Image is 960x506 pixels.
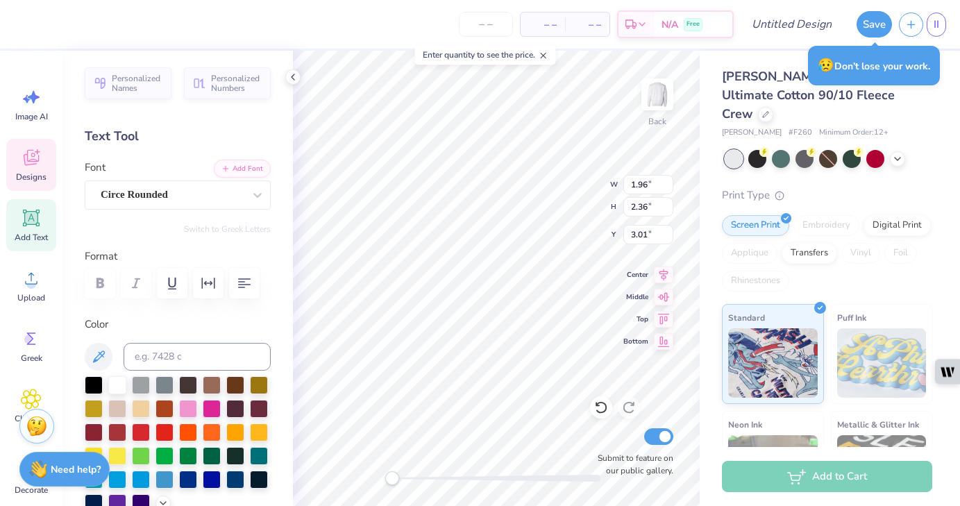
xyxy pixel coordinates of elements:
span: II [934,17,939,33]
img: Back [643,81,671,108]
div: Rhinestones [722,271,789,292]
button: Switch to Greek Letters [184,224,271,235]
span: Add Text [15,232,48,243]
div: Accessibility label [385,471,399,485]
img: Standard [728,328,818,398]
div: Text Tool [85,127,271,146]
span: [PERSON_NAME] Adult 9.7 Oz. Ultimate Cotton 90/10 Fleece Crew [722,68,904,122]
input: Untitled Design [741,10,843,38]
span: Center [623,269,648,280]
span: – – [529,17,557,32]
span: Top [623,314,648,325]
div: Vinyl [841,243,880,264]
button: Personalized Names [85,67,171,99]
span: Personalized Numbers [211,74,262,93]
span: Free [687,19,700,29]
span: Upload [17,292,45,303]
div: Embroidery [793,215,859,236]
div: Foil [884,243,917,264]
span: Bottom [623,336,648,347]
label: Submit to feature on our public gallery. [590,452,673,477]
div: Don’t lose your work. [808,46,940,85]
span: # F260 [789,127,812,139]
span: Clipart & logos [8,413,54,435]
span: – – [573,17,601,32]
div: Back [648,115,666,128]
a: II [927,12,946,37]
div: Enter quantity to see the price. [415,45,556,65]
img: Neon Ink [728,435,818,505]
span: Decorate [15,484,48,496]
span: Image AI [15,111,48,122]
div: Applique [722,243,777,264]
div: Transfers [782,243,837,264]
span: Middle [623,292,648,303]
div: Digital Print [864,215,931,236]
label: Format [85,248,271,264]
span: Neon Ink [728,417,762,432]
span: Puff Ink [837,310,866,325]
span: 😥 [818,56,834,74]
button: Personalized Numbers [184,67,271,99]
input: e.g. 7428 c [124,343,271,371]
button: Add Font [214,160,271,178]
label: Font [85,160,106,176]
span: Personalized Names [112,74,163,93]
span: Standard [728,310,765,325]
img: Metallic & Glitter Ink [837,435,927,505]
div: Screen Print [722,215,789,236]
strong: Need help? [51,463,101,476]
span: Designs [16,171,47,183]
input: – – [459,12,513,37]
div: Print Type [722,187,932,203]
span: N/A [662,17,678,32]
span: Metallic & Glitter Ink [837,417,919,432]
img: Puff Ink [837,328,927,398]
span: [PERSON_NAME] [722,127,782,139]
button: Save [857,11,892,37]
label: Color [85,317,271,332]
span: Minimum Order: 12 + [819,127,889,139]
span: Greek [21,353,42,364]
